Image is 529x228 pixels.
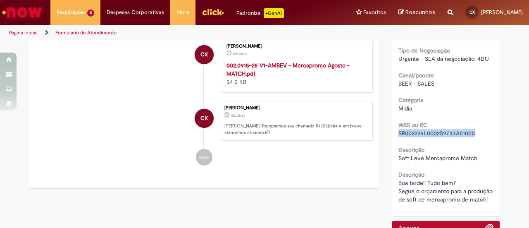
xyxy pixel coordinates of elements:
[226,44,364,49] div: [PERSON_NAME]
[398,179,494,203] span: Boa tarde!! Tudo bem? Segue o orçamento para a produção de soft de mercapromo de match!
[398,146,424,154] b: Descrição
[36,101,373,141] li: Claudia Perdigao Xavier
[202,6,224,18] img: click_logo_yellow_360x200.png
[398,80,434,87] span: BEER - SALES
[405,8,435,16] span: Rascunhos
[87,10,94,17] span: 5
[469,10,475,15] span: CX
[481,9,523,16] span: [PERSON_NAME]
[176,8,189,17] span: More
[231,113,245,118] time: 19/09/2025 14:31:26
[200,45,208,65] span: CX
[398,171,424,178] b: Descrição
[226,62,350,77] a: 002.0915-25 V1-AMBEV - Mercapromo Agosto - MATCH.pdf
[398,55,489,62] span: Urgente - SLA da negociação: 4DU
[233,51,247,56] span: 12d atrás
[224,106,368,110] div: [PERSON_NAME]
[195,109,214,128] div: Claudia Perdigao Xavier
[9,29,38,36] a: Página inicial
[398,121,427,129] b: WBS ou RC
[107,8,164,17] span: Despesas Corporativas
[264,8,284,18] p: +GenAi
[398,72,434,79] b: Canal/pacote
[224,123,368,136] p: [PERSON_NAME]! Recebemos seu chamado R13550984 e em breve estaremos atuando.
[398,105,412,112] span: Midia
[398,47,450,54] b: Tipo de Negociação
[398,130,475,137] span: BR002226L0002S9733A51000
[226,61,364,86] div: 34.0 KB
[398,9,435,17] a: Rascunhos
[363,8,386,17] span: Favoritos
[398,154,477,162] span: Soft Leve Mercapromo Match
[231,113,245,118] span: 12d atrás
[200,108,208,128] span: CX
[55,29,117,36] a: Formulário de Atendimento
[6,25,346,41] ul: Trilhas de página
[195,45,214,64] div: Claudia Perdigao Xavier
[236,8,284,18] div: Padroniza
[57,8,86,17] span: Requisições
[233,51,247,56] time: 19/09/2025 14:30:44
[398,96,423,104] b: Categoria
[1,4,43,21] img: ServiceNow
